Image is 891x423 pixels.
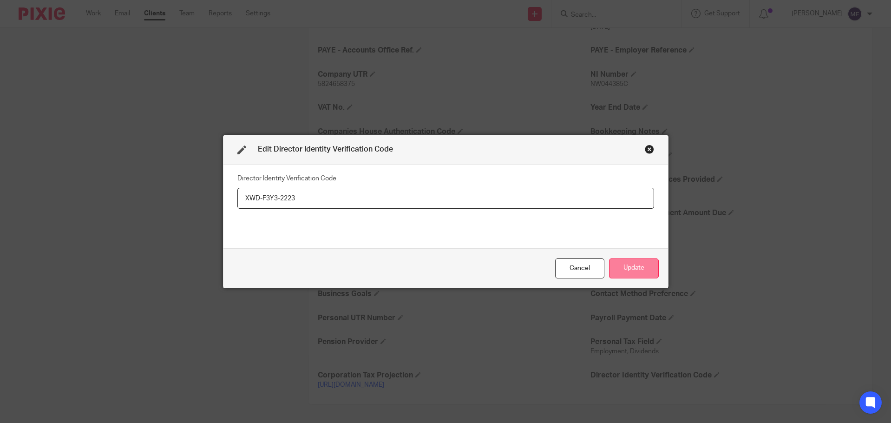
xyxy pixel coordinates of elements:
[237,188,654,209] input: Director Identity Verification Code
[609,258,659,278] button: Update
[258,145,393,153] span: Edit Director Identity Verification Code
[555,258,604,278] div: Close this dialog window
[237,174,336,183] label: Director Identity Verification Code
[645,145,654,154] div: Close this dialog window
